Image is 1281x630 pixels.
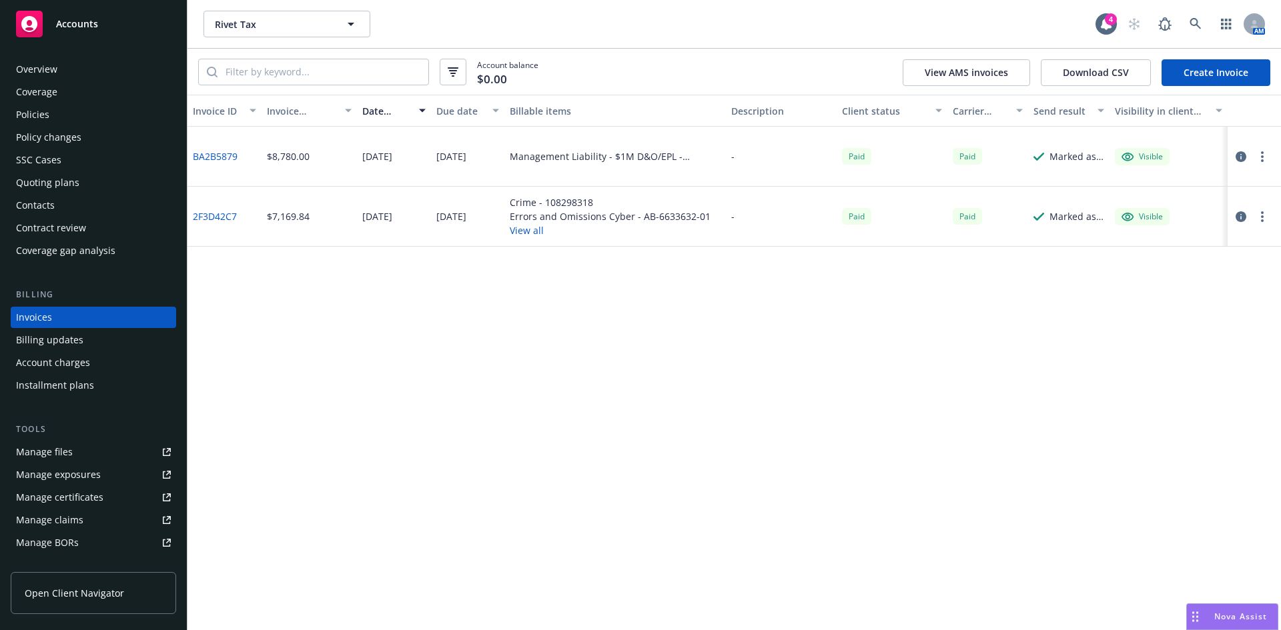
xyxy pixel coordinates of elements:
[11,104,176,125] a: Policies
[510,223,711,237] button: View all
[16,555,117,576] div: Summary of insurance
[1162,59,1270,86] a: Create Invoice
[436,209,466,223] div: [DATE]
[16,375,94,396] div: Installment plans
[1122,151,1163,163] div: Visible
[267,209,310,223] div: $7,169.84
[16,464,101,485] div: Manage exposures
[16,195,55,216] div: Contacts
[1187,604,1204,629] div: Drag to move
[362,209,392,223] div: [DATE]
[477,59,538,84] span: Account balance
[11,464,176,485] span: Manage exposures
[1049,149,1104,163] div: Marked as sent
[953,148,982,165] span: Paid
[218,59,428,85] input: Filter by keyword...
[193,209,237,223] a: 2F3D42C7
[436,104,485,118] div: Due date
[11,329,176,351] a: Billing updates
[842,104,927,118] div: Client status
[510,209,711,223] div: Errors and Omissions Cyber - AB-6633632-01
[510,104,721,118] div: Billable items
[11,149,176,171] a: SSC Cases
[1213,11,1240,37] a: Switch app
[477,71,507,88] span: $0.00
[11,352,176,373] a: Account charges
[510,195,711,209] div: Crime - 108298318
[11,59,176,80] a: Overview
[16,509,83,531] div: Manage claims
[1152,11,1178,37] a: Report a Bug
[842,208,871,225] div: Paid
[726,95,837,127] button: Description
[842,148,871,165] div: Paid
[1105,13,1117,25] div: 4
[11,127,176,148] a: Policy changes
[215,17,330,31] span: Rivet Tax
[16,127,81,148] div: Policy changes
[16,172,79,193] div: Quoting plans
[731,104,831,118] div: Description
[16,81,57,103] div: Coverage
[1115,104,1208,118] div: Visibility in client dash
[947,95,1029,127] button: Carrier status
[16,104,49,125] div: Policies
[11,307,176,328] a: Invoices
[16,149,61,171] div: SSC Cases
[16,329,83,351] div: Billing updates
[207,67,218,77] svg: Search
[903,59,1030,86] button: View AMS invoices
[11,423,176,436] div: Tools
[193,149,238,163] a: BA2B5879
[362,104,411,118] div: Date issued
[25,586,124,600] span: Open Client Navigator
[731,209,735,223] div: -
[436,149,466,163] div: [DATE]
[953,104,1009,118] div: Carrier status
[11,81,176,103] a: Coverage
[11,532,176,553] a: Manage BORs
[267,149,310,163] div: $8,780.00
[1186,603,1278,630] button: Nova Assist
[16,217,86,239] div: Contract review
[16,240,115,261] div: Coverage gap analysis
[11,5,176,43] a: Accounts
[16,59,57,80] div: Overview
[11,441,176,463] a: Manage files
[193,104,242,118] div: Invoice ID
[16,487,103,508] div: Manage certificates
[1214,611,1267,622] span: Nova Assist
[11,240,176,261] a: Coverage gap analysis
[1110,95,1228,127] button: Visibility in client dash
[837,95,947,127] button: Client status
[11,195,176,216] a: Contacts
[953,208,982,225] span: Paid
[431,95,505,127] button: Due date
[187,95,262,127] button: Invoice ID
[16,352,90,373] div: Account charges
[16,532,79,553] div: Manage BORs
[1028,95,1110,127] button: Send result
[16,441,73,463] div: Manage files
[11,509,176,531] a: Manage claims
[11,217,176,239] a: Contract review
[504,95,726,127] button: Billable items
[11,375,176,396] a: Installment plans
[11,487,176,508] a: Manage certificates
[1041,59,1151,86] button: Download CSV
[731,149,735,163] div: -
[1049,209,1104,223] div: Marked as sent
[16,307,52,328] div: Invoices
[203,11,370,37] button: Rivet Tax
[510,149,721,163] div: Management Liability - $1M D&O/EPL - LA24M100023-00
[11,172,176,193] a: Quoting plans
[11,555,176,576] a: Summary of insurance
[357,95,431,127] button: Date issued
[262,95,358,127] button: Invoice amount
[56,19,98,29] span: Accounts
[362,149,392,163] div: [DATE]
[1182,11,1209,37] a: Search
[267,104,338,118] div: Invoice amount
